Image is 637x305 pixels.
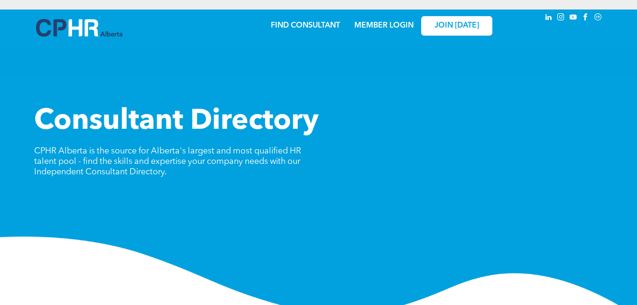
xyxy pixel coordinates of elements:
a: facebook [581,12,591,25]
span: Consultant Directory [34,107,319,136]
a: MEMBER LOGIN [354,22,414,29]
a: JOIN [DATE] [421,16,492,36]
a: linkedin [544,12,554,25]
a: Social network [593,12,603,25]
a: FIND CONSULTANT [271,22,340,29]
img: A blue and white logo for cp alberta [36,19,122,37]
span: CPHR Alberta is the source for Alberta's largest and most qualified HR talent pool - find the ski... [34,147,301,176]
a: instagram [556,12,566,25]
a: youtube [568,12,579,25]
span: JOIN [DATE] [434,21,479,30]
